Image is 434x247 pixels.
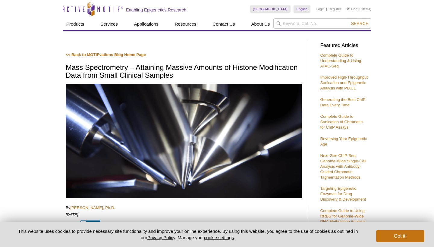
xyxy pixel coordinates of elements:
a: Complete Guide to Using RRBS for Genome-Wide DNA Methylation Analysis [320,208,365,224]
p: By [66,205,302,211]
h1: Mass Spectrometry – Attaining Massive Amounts of Histone Modification Data from Small Clinical Sa... [66,64,302,80]
a: << Back to MOTIFvations Blog Home Page [66,52,146,57]
a: English [294,5,310,13]
a: Applications [131,18,162,30]
a: Resources [171,18,200,30]
a: Login [316,7,325,11]
a: Privacy Policy [147,235,175,240]
em: [DATE] [66,212,78,217]
a: Complete Guide to Sonication of Chromatin for ChIP Assays [320,114,363,130]
button: cookie settings [204,235,234,240]
a: Complete Guide to Understanding & Using ATAC-Seq [320,53,361,68]
img: Your Cart [347,7,350,10]
a: Generating the Best ChIP Data Every Time [320,97,365,107]
img: Mass Spectrometry blog [66,84,302,199]
input: Keyword, Cat. No. [273,18,371,29]
a: Contact Us [209,18,238,30]
h2: Enabling Epigenetics Research [126,7,186,13]
li: (0 items) [347,5,371,13]
a: Register [329,7,341,11]
button: Share [80,220,101,227]
a: Services [97,18,121,30]
button: Got it! [376,230,424,242]
button: Search [349,21,370,26]
a: Products [63,18,88,30]
a: Reversing Your Epigenetic Age [320,136,367,146]
li: | [326,5,327,13]
a: Improved High-Throughput Sonication and Epigenetic Analysis with PIXUL [320,75,368,90]
a: About Us [248,18,274,30]
p: This website uses cookies to provide necessary site functionality and improve your online experie... [10,228,366,241]
h3: Featured Articles [320,43,368,48]
span: Search [351,21,369,26]
a: Next-Gen ChIP-Seq: Genome-Wide Single-Cell Analysis with Antibody-Guided Chromatin Tagmentation M... [320,153,366,180]
a: [GEOGRAPHIC_DATA] [250,5,291,13]
a: [PERSON_NAME], Ph.D. [70,205,115,210]
a: Targeting Epigenetic Enzymes for Drug Discovery & Development [320,186,366,202]
a: Cart [347,7,357,11]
